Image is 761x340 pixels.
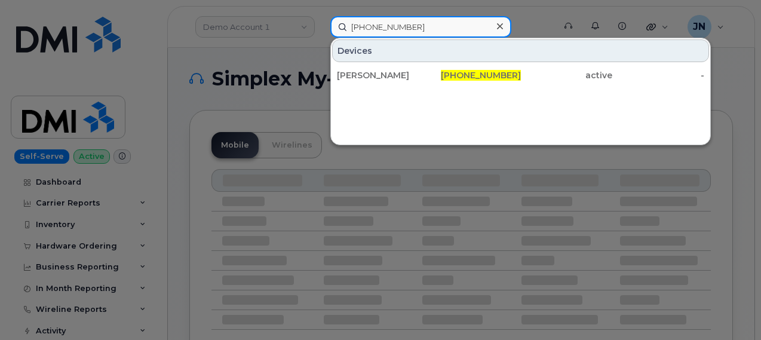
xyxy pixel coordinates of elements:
div: active [521,69,613,81]
div: [PERSON_NAME] [337,69,429,81]
a: [PERSON_NAME][PHONE_NUMBER]active- [332,65,709,86]
div: Devices [332,39,709,62]
span: [PHONE_NUMBER] [441,70,521,81]
div: - [612,69,704,81]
